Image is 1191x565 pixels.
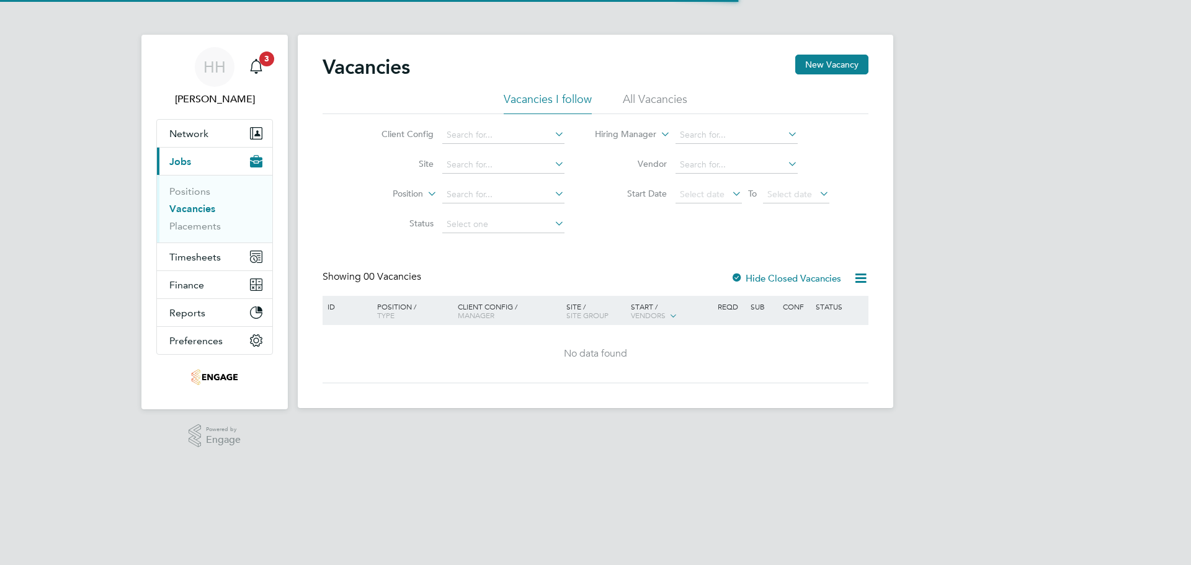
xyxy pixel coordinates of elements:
[352,188,423,200] label: Position
[206,435,241,445] span: Engage
[442,186,564,203] input: Search for...
[244,47,269,87] a: 3
[747,296,780,317] div: Sub
[141,35,288,409] nav: Main navigation
[442,156,564,174] input: Search for...
[368,296,455,326] div: Position /
[157,327,272,354] button: Preferences
[563,296,628,326] div: Site /
[169,335,223,347] span: Preferences
[203,59,226,75] span: HH
[595,188,667,199] label: Start Date
[157,148,272,175] button: Jobs
[813,296,867,317] div: Status
[206,424,241,435] span: Powered by
[731,272,841,284] label: Hide Closed Vacancies
[156,47,273,107] a: HH[PERSON_NAME]
[455,296,563,326] div: Client Config /
[324,347,867,360] div: No data found
[169,279,204,291] span: Finance
[189,424,241,448] a: Powered byEngage
[377,310,395,320] span: Type
[259,51,274,66] span: 3
[169,251,221,263] span: Timesheets
[157,175,272,242] div: Jobs
[623,92,687,114] li: All Vacancies
[680,189,725,200] span: Select date
[169,128,208,140] span: Network
[504,92,592,114] li: Vacancies I follow
[323,55,410,79] h2: Vacancies
[795,55,868,74] button: New Vacancy
[157,243,272,270] button: Timesheets
[156,367,273,387] a: Go to home page
[458,310,494,320] span: Manager
[595,158,667,169] label: Vendor
[362,128,434,140] label: Client Config
[442,127,564,144] input: Search for...
[442,216,564,233] input: Select one
[157,271,272,298] button: Finance
[780,296,812,317] div: Conf
[156,92,273,107] span: Hannah Humphreys
[169,220,221,232] a: Placements
[324,296,368,317] div: ID
[169,185,210,197] a: Positions
[169,156,191,167] span: Jobs
[715,296,747,317] div: Reqd
[744,185,761,202] span: To
[157,299,272,326] button: Reports
[676,127,798,144] input: Search for...
[323,270,424,283] div: Showing
[628,296,715,327] div: Start /
[191,367,238,387] img: optima-uk-logo-retina.png
[362,158,434,169] label: Site
[767,189,812,200] span: Select date
[169,307,205,319] span: Reports
[169,203,215,215] a: Vacancies
[585,128,656,141] label: Hiring Manager
[676,156,798,174] input: Search for...
[364,270,421,283] span: 00 Vacancies
[157,120,272,147] button: Network
[362,218,434,229] label: Status
[566,310,609,320] span: Site Group
[631,310,666,320] span: Vendors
